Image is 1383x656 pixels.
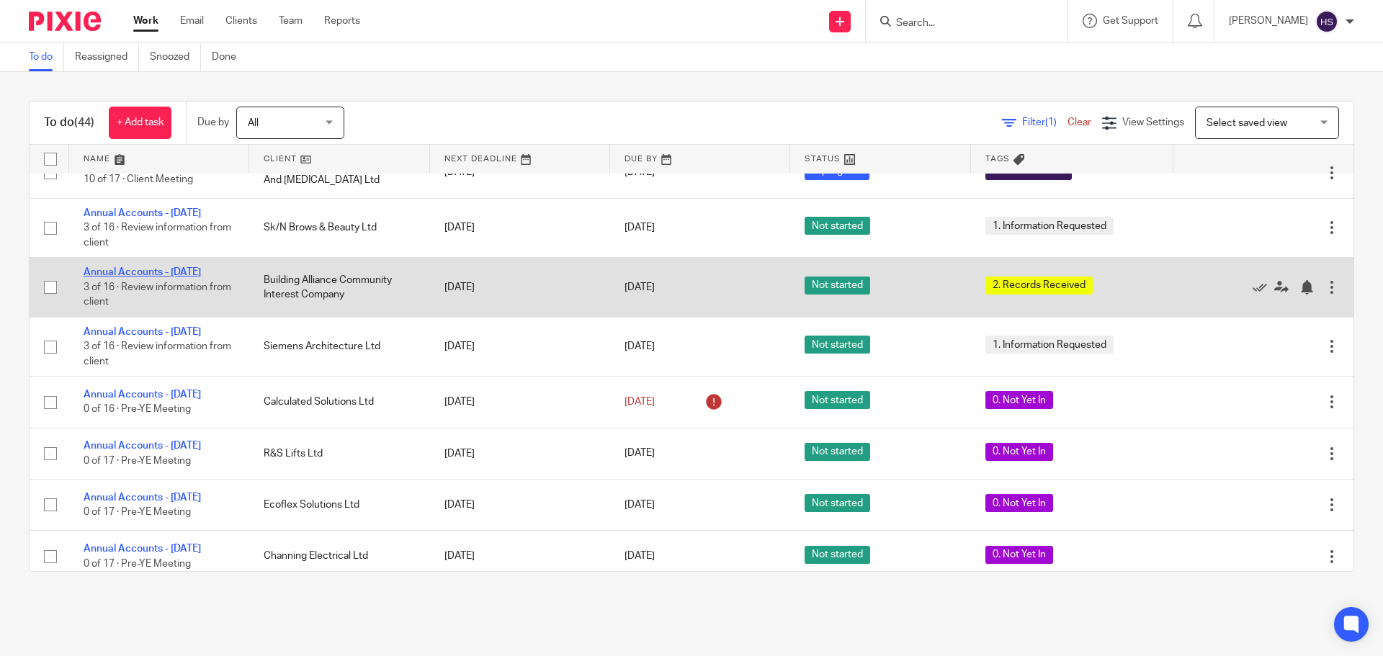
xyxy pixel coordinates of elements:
a: Reassigned [75,43,139,71]
td: Ecoflex Solutions Ltd [249,480,429,531]
span: Not started [805,336,870,354]
span: 0. Not Yet In [985,443,1053,461]
span: (1) [1045,117,1057,127]
a: Annual Accounts - [DATE] [84,441,201,451]
span: 1. Information Requested [985,336,1114,354]
span: [DATE] [625,500,655,510]
span: Not started [805,217,870,235]
span: [DATE] [625,223,655,233]
span: All [248,118,259,128]
a: Reports [324,14,360,28]
span: 1. Information Requested [985,217,1114,235]
td: [DATE] [430,317,610,376]
a: Annual Accounts - [DATE] [84,544,201,554]
td: Calculated Solutions Ltd [249,377,429,428]
td: [DATE] [430,480,610,531]
td: [DATE] [430,198,610,257]
a: Snoozed [150,43,201,71]
td: [DATE] [430,428,610,479]
span: 3 of 16 · Review information from client [84,223,231,248]
h1: To do [44,115,94,130]
span: 3 of 16 · Review information from client [84,341,231,367]
a: Email [180,14,204,28]
span: Not started [805,391,870,409]
span: 10 of 17 · Client Meeting [84,175,193,185]
span: [DATE] [625,341,655,351]
a: Clients [225,14,257,28]
span: (44) [74,117,94,128]
span: Select saved view [1207,118,1287,128]
td: Sk/N Brows & Beauty Ltd [249,198,429,257]
span: [DATE] [625,552,655,562]
td: Siemens Architecture Ltd [249,317,429,376]
a: Team [279,14,303,28]
td: Building Alliance Community Interest Company [249,258,429,317]
a: Annual Accounts - [DATE] [84,493,201,503]
a: Annual Accounts - [DATE] [84,390,201,400]
p: Due by [197,115,229,130]
a: Annual Accounts - [DATE] [84,267,201,277]
span: [DATE] [625,449,655,459]
img: Pixie [29,12,101,31]
span: 0. Not Yet In [985,391,1053,409]
span: [DATE] [625,397,655,407]
span: Filter [1022,117,1068,127]
td: [DATE] [430,531,610,582]
span: Tags [985,155,1010,163]
a: Mark as done [1253,280,1274,295]
span: 2. Records Received [985,277,1093,295]
span: 0 of 17 · Pre-YE Meeting [84,456,191,466]
td: R&S Lifts Ltd [249,428,429,479]
p: [PERSON_NAME] [1229,14,1308,28]
span: Not started [805,494,870,512]
span: Not started [805,277,870,295]
span: 0. Not Yet In [985,494,1053,512]
span: [DATE] [625,282,655,292]
span: 0. Not Yet In [985,546,1053,564]
img: svg%3E [1315,10,1338,33]
a: To do [29,43,64,71]
span: 3 of 16 · Review information from client [84,282,231,307]
input: Search [895,17,1024,30]
span: Get Support [1103,16,1158,26]
span: Not started [805,443,870,461]
span: 0 of 17 · Pre-YE Meeting [84,507,191,517]
span: 0 of 16 · Pre-YE Meeting [84,405,191,415]
span: View Settings [1122,117,1184,127]
a: Clear [1068,117,1091,127]
td: Channing Electrical Ltd [249,531,429,582]
span: Not started [805,546,870,564]
td: [DATE] [430,377,610,428]
span: 0 of 17 · Pre-YE Meeting [84,559,191,569]
a: Annual Accounts - [DATE] [84,327,201,337]
a: Annual Accounts - [DATE] [84,208,201,218]
a: Work [133,14,158,28]
a: + Add task [109,107,171,139]
a: Done [212,43,247,71]
td: [DATE] [430,258,610,317]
